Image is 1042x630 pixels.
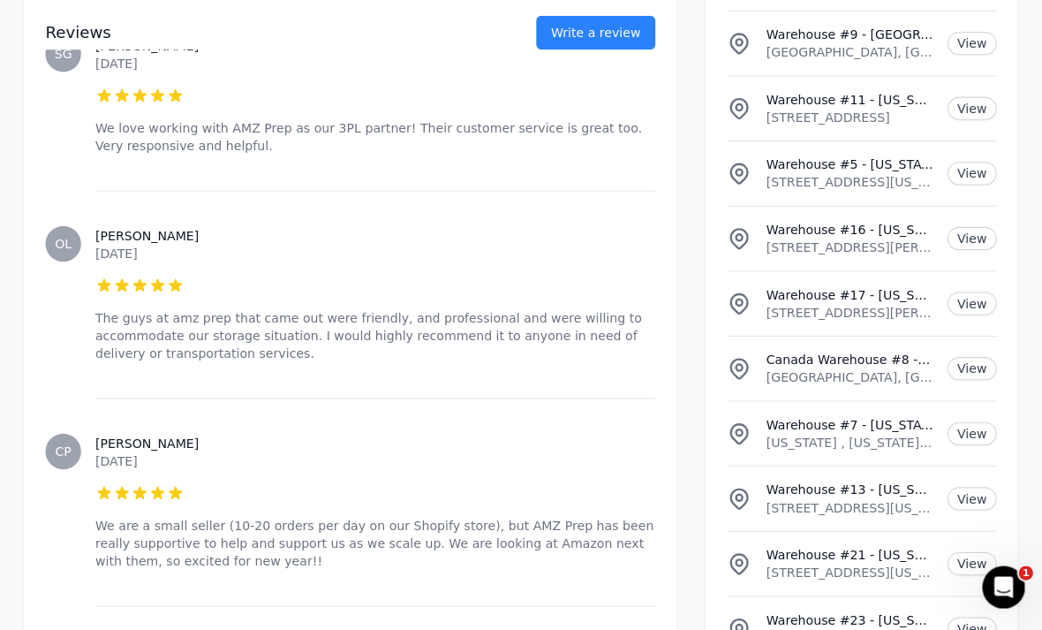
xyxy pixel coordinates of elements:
h2: Reviews [49,26,479,50]
h3: [PERSON_NAME] [99,436,654,454]
span: CP [59,447,75,459]
a: View [944,231,993,254]
p: Warehouse #9 - [GEOGRAPHIC_DATA], [GEOGRAPHIC_DATA] (New) [764,31,929,49]
span: 1 [1015,566,1029,581]
span: SG [58,53,76,65]
p: Warehouse #17 - [US_STATE] [764,289,929,307]
a: View [944,37,993,60]
span: OL [59,241,76,254]
h3: [PERSON_NAME] [99,231,654,248]
p: [STREET_ADDRESS][PERSON_NAME][US_STATE] [764,242,929,260]
p: We love working with AMZ Prep as our 3PL partner! Their customer service is great too. Very respo... [99,124,654,159]
p: Warehouse #7 - [US_STATE] [764,418,929,436]
a: View [944,295,993,318]
time: [DATE] [99,62,140,76]
a: View [944,489,993,512]
p: [STREET_ADDRESS][US_STATE] [764,565,929,582]
p: Canada Warehouse #8 - [GEOGRAPHIC_DATA] [764,353,929,371]
p: Warehouse #13 - [US_STATE] [764,482,929,500]
p: [STREET_ADDRESS] [764,113,929,131]
p: Warehouse #16 - [US_STATE] [764,224,929,242]
time: [DATE] [99,250,140,264]
p: We are a small seller (10-20 orders per day on our Shopify store), but AMZ Prep has been really s... [99,518,654,571]
p: Warehouse #23 - [US_STATE] [764,611,929,629]
p: The guys at amz prep that came out were friendly, and professional and were willing to accommodat... [99,312,654,365]
p: Warehouse #21 - [US_STATE] [764,547,929,565]
p: [STREET_ADDRESS][PERSON_NAME][US_STATE] [764,307,929,324]
a: View [944,102,993,125]
p: [GEOGRAPHIC_DATA], [GEOGRAPHIC_DATA] [764,371,929,389]
a: View [944,553,993,576]
button: Write a review [536,21,655,55]
p: Warehouse #5 - [US_STATE] [764,160,929,178]
iframe: Intercom live chat [978,566,1021,609]
p: [STREET_ADDRESS][US_STATE] [764,178,929,195]
a: View [944,424,993,447]
a: View [944,360,993,383]
a: View [944,166,993,189]
p: [US_STATE] , [US_STATE] , [GEOGRAPHIC_DATA] [764,436,929,453]
p: [GEOGRAPHIC_DATA], [GEOGRAPHIC_DATA] area, [GEOGRAPHIC_DATA] [764,49,929,66]
p: Warehouse #11 - [US_STATE] [764,95,929,113]
time: [DATE] [99,456,140,470]
p: [STREET_ADDRESS][US_STATE] [764,500,929,518]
